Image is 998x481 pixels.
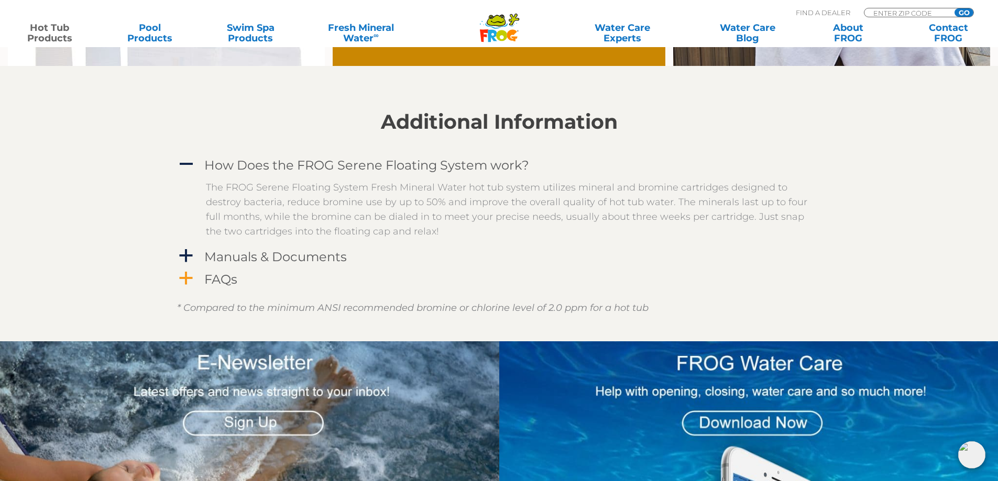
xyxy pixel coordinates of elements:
p: Find A Dealer [796,8,850,17]
input: GO [955,8,973,17]
h4: FAQs [204,272,237,286]
a: ContactFROG [909,23,988,43]
a: Hot TubProducts [10,23,89,43]
h4: Manuals & Documents [204,250,347,264]
a: a Manuals & Documents [177,247,821,266]
a: AboutFROG [809,23,887,43]
a: a FAQs [177,270,821,289]
h2: Additional Information [177,110,821,133]
a: A How Does the FROG Serene Floating System work? [177,155,821,175]
a: Fresh MineralWater∞ [312,23,410,43]
a: PoolProducts [111,23,189,43]
a: Water CareBlog [708,23,786,43]
img: openIcon [958,441,985,468]
a: Swim SpaProducts [212,23,290,43]
span: a [178,271,194,286]
span: A [178,156,194,172]
em: * Compared to the minimum ANSI recommended bromine or chlorine level of 2.0 ppm for a hot tub [177,302,649,314]
span: a [178,248,194,264]
h4: How Does the FROG Serene Floating System work? [204,158,529,172]
p: The FROG Serene Floating System Fresh Mineral Water hot tub system utilizes mineral and bromine c... [206,180,808,239]
sup: ∞ [374,31,379,39]
a: Water CareExperts [559,23,686,43]
input: Zip Code Form [872,8,943,17]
